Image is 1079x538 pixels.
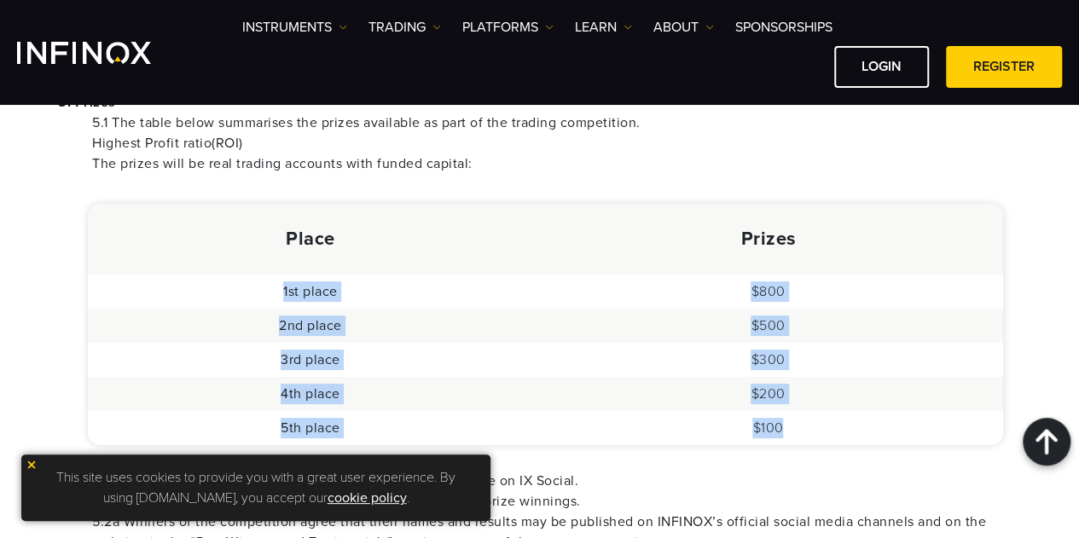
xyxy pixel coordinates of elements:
td: $200 [533,377,1002,411]
li: Highest Profit ratio(ROI) [92,133,1021,153]
td: 3rd place [88,343,533,377]
a: ABOUT [653,17,714,38]
td: $100 [533,411,1002,445]
td: 5th place [88,411,533,445]
a: LOGIN [834,46,929,88]
img: yellow close icon [26,459,38,471]
a: INFINOX Logo [17,42,191,64]
td: 2nd place [88,309,533,343]
a: TRADING [368,17,441,38]
th: Place [88,204,533,275]
a: Instruments [242,17,347,38]
a: Learn [575,17,632,38]
a: SPONSORSHIPS [735,17,832,38]
li: In addition, the top three winners will also receive an SP profile on IX Social. [92,471,1021,491]
a: REGISTER [946,46,1062,88]
a: cookie policy [328,489,407,506]
li: The prizes will be real trading accounts with funded capital: [92,153,1021,174]
td: $300 [533,343,1002,377]
td: 1st place [88,275,533,309]
th: Prizes [533,204,1002,275]
p: This site uses cookies to provide you with a great user experience. By using [DOMAIN_NAME], you a... [30,463,482,512]
li: 5.1 The table below summarises the prizes available as part of the trading competition. [92,113,1021,133]
td: $800 [533,275,1002,309]
td: $500 [533,309,1002,343]
td: 4th place [88,377,533,411]
a: PLATFORMS [462,17,554,38]
li: 5.2 Winners of the competition will be notified to finalise the prize winnings. [92,491,1021,512]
